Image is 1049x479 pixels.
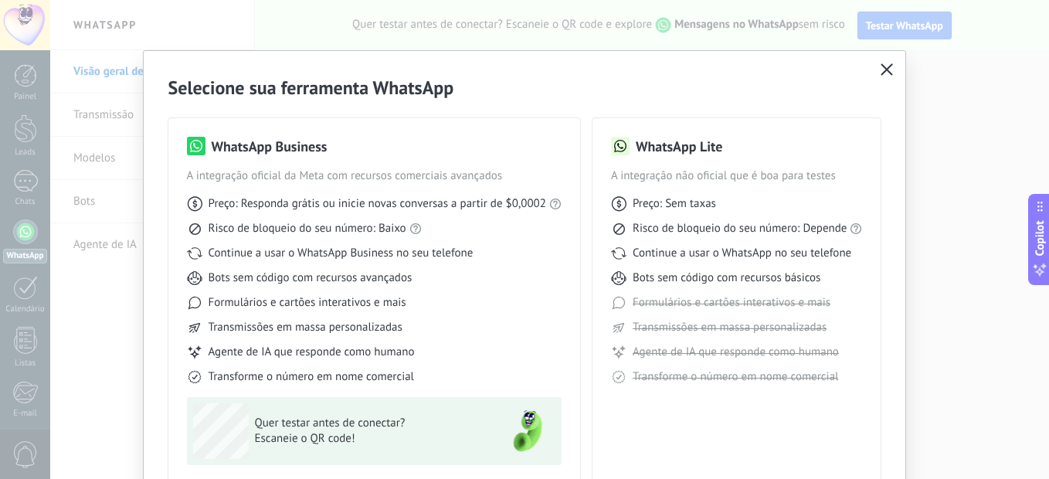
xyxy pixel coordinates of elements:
[633,369,838,385] span: Transforme o número em nome comercial
[209,221,406,236] span: Risco de bloqueio do seu número: Baixo
[209,369,414,385] span: Transforme o número em nome comercial
[255,416,480,431] span: Quer testar antes de conectar?
[611,168,863,184] span: A integração não oficial que é boa para testes
[633,295,830,311] span: Formulários e cartões interativos e mais
[633,320,827,335] span: Transmissões em massa personalizadas
[209,270,412,286] span: Bots sem código com recursos avançados
[209,246,474,261] span: Continue a usar o WhatsApp Business no seu telefone
[187,168,562,184] span: A integração oficial da Meta com recursos comerciais avançados
[168,76,881,100] h2: Selecione sua ferramenta WhatsApp
[209,320,402,335] span: Transmissões em massa personalizadas
[1032,221,1047,256] span: Copilot
[636,137,722,156] h3: WhatsApp Lite
[212,137,328,156] h3: WhatsApp Business
[633,270,820,286] span: Bots sem código com recursos básicos
[209,196,546,212] span: Preço: Responda grátis ou inicie novas conversas a partir de $0,0002
[633,196,716,212] span: Preço: Sem taxas
[500,403,555,459] img: green-phone.png
[633,221,847,236] span: Risco de bloqueio do seu número: Depende
[209,345,415,360] span: Agente de IA que responde como humano
[633,345,839,360] span: Agente de IA que responde como humano
[255,431,480,447] span: Escaneie o QR code!
[209,295,406,311] span: Formulários e cartões interativos e mais
[633,246,851,261] span: Continue a usar o WhatsApp no seu telefone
